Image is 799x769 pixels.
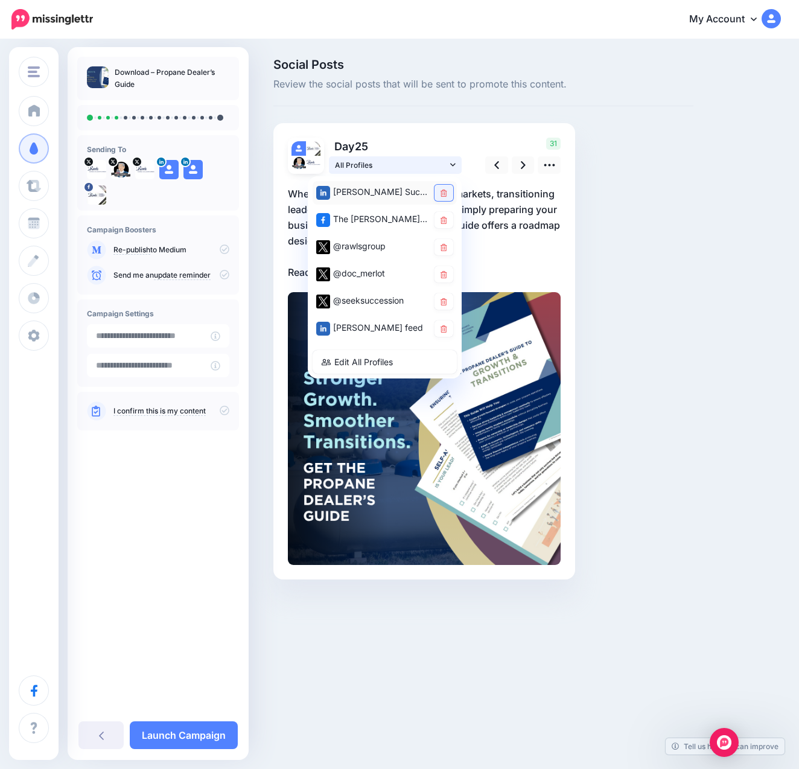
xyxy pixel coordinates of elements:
[316,186,330,200] img: linkedin-square.png
[316,213,330,227] img: facebook-square.png
[316,295,330,308] img: twitter-square.png
[316,239,428,254] div: @rawlsgroup
[291,156,306,170] img: wGcXMLAX-84396.jpg
[273,59,693,71] span: Social Posts
[87,160,106,179] img: K4a0VqQV-84395.png
[329,156,462,174] a: All Profiles
[28,66,40,77] img: menu.png
[87,225,229,234] h4: Campaign Boosters
[87,309,229,318] h4: Campaign Settings
[87,66,109,88] img: 7282283d1a66bb5229fc9192738925df_thumb.jpg
[677,5,781,34] a: My Account
[111,160,130,179] img: wGcXMLAX-84396.jpg
[316,321,428,336] div: [PERSON_NAME] feed
[159,160,179,179] img: user_default_image.png
[87,145,229,154] h4: Sending To
[113,270,229,281] p: Send me an
[154,270,211,280] a: update reminder
[316,185,428,200] div: [PERSON_NAME] Succession Planners page
[355,140,368,153] span: 25
[546,138,561,150] span: 31
[273,77,693,92] span: Review the social posts that will be sent to promote this content.
[316,267,330,281] img: twitter-square.png
[291,141,306,156] img: user_default_image.png
[135,160,154,179] img: AvLDnNRx-84397.png
[710,728,739,757] div: Open Intercom Messenger
[313,350,457,374] a: Edit All Profiles
[113,406,206,416] a: I confirm this is my content
[288,186,561,280] p: Whether you're expanding into new markets, transitioning leadership to the next generation, or si...
[306,141,320,156] img: 298721903_500513248743263_3748918132312345394_n-bsa146078.jpg
[288,292,561,565] img: T2R0GFEVOEPDTVZO5QEWFTU3JJ1LT4KY.png
[183,160,203,179] img: user_default_image.png
[113,244,229,255] p: to Medium
[115,66,229,91] p: Download – Propane Dealer’s Guide
[87,185,106,205] img: 298721903_500513248743263_3748918132312345394_n-bsa146078.jpg
[316,266,428,281] div: @doc_merlot
[316,212,428,227] div: The [PERSON_NAME] Group: Business Succession Planners page
[11,9,93,30] img: Missinglettr
[666,738,785,755] a: Tell us how we can improve
[316,240,330,254] img: twitter-square.png
[316,293,428,308] div: @seeksuccession
[113,245,150,255] a: Re-publish
[335,159,447,171] span: All Profiles
[316,322,330,336] img: linkedin-square.png
[329,138,463,155] p: Day
[306,156,320,170] img: K4a0VqQV-84395.png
